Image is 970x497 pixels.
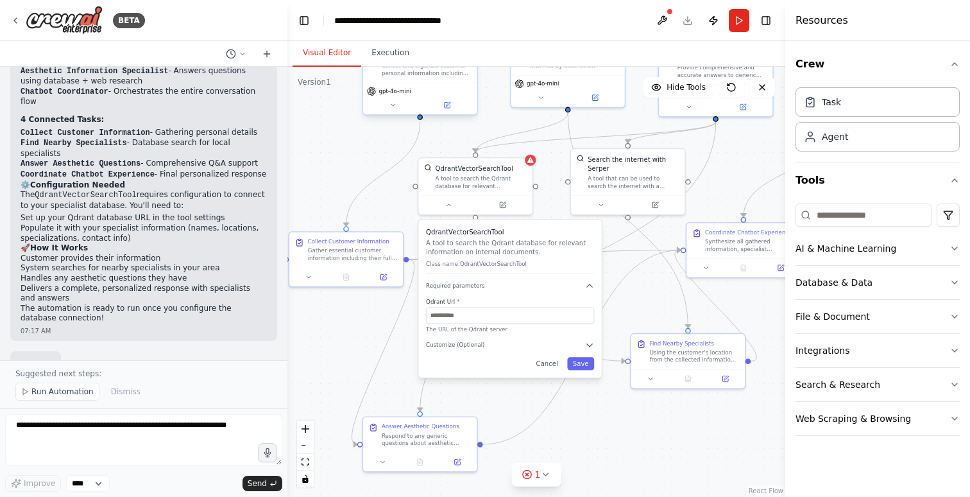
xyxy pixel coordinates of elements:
[471,122,720,153] g: Edge from 5fc1eacf-2e29-4ebb-bdc3-580e13eef96f to 6fedc041-c0b7-4031-82c3-37b37c359d03
[724,263,763,274] button: No output available
[288,231,404,287] div: Collect Customer InformationGather essential customer information including their full name, curr...
[21,304,267,324] p: The automation is ready to run once you configure the database connection!
[15,369,272,379] p: Suggested next steps:
[426,340,594,349] button: Customize (Optional)
[297,421,314,487] div: React Flow controls
[483,245,681,449] g: Edge from ce72f63a-39e5-46d5-b898-55a172e9aec1 to 1d163949-7e05-48c7-ba0c-09d02c6dd261
[796,334,960,367] button: Integrations
[348,255,418,449] g: Edge from 48f5f21a-e3e5-434b-bec0-003bc10ec447 to ce72f63a-39e5-46d5-b898-55a172e9aec1
[822,130,848,143] div: Agent
[569,92,621,103] button: Open in side panel
[796,162,960,198] button: Tools
[21,254,267,264] li: Customer provides their information
[21,128,150,137] code: Collect Customer Information
[426,281,594,290] button: Required parameters
[477,200,529,211] button: Open in side panel
[570,148,686,215] div: SerperDevToolSearch the internet with SerperA tool that can be used to search the internet with a...
[510,37,625,108] div: Search and match customers with nearby aesthetic specialists from the company database based on l...
[426,342,484,349] span: Customize (Optional)
[21,128,267,139] li: - Gathering personal details
[416,122,720,412] g: Edge from 5fc1eacf-2e29-4ebb-bdc3-580e13eef96f to ce72f63a-39e5-46d5-b898-55a172e9aec1
[796,368,960,401] button: Search & Research
[21,87,108,96] code: Chatbot Coordinator
[705,238,795,252] div: Synthesize all gathered information, specialist recommendations, and aesthetic advice into a cohe...
[796,198,960,446] div: Tools
[686,222,801,278] div: Coordinate Chatbot ExperienceSynthesize all gathered information, specialist recommendations, and...
[297,421,314,437] button: zoom in
[630,333,745,389] div: Find Nearby SpecialistsUsing the customer's location from the collected information, search the c...
[24,478,55,489] span: Improve
[658,37,774,118] div: Provide comprehensive and accurate answers to generic aesthetic questions using both internal dat...
[21,284,267,304] li: Delivers a complete, personalized response with specialists and answers
[368,272,399,283] button: Open in side panel
[21,66,267,87] li: - Answers questions using database + web research
[424,164,432,171] img: QdrantVectorSearchTool
[35,191,136,200] code: QdrantVectorSearchTool
[26,6,103,35] img: Logo
[21,138,267,159] li: - Database search for local specialists
[382,432,472,447] div: Respond to any generic questions about aesthetic procedures, treatments, skincare, or beauty enha...
[362,416,478,472] div: Answer Aesthetic QuestionsRespond to any generic questions about aesthetic procedures, treatments...
[379,87,411,95] span: gpt-4o-mini
[426,238,594,257] p: A tool to search the Qdrant database for relevant information on internal documents.
[248,478,267,489] span: Send
[308,238,389,245] div: Collect Customer Information
[677,64,767,79] div: Provide comprehensive and accurate answers to generic aesthetic questions using both internal dat...
[421,100,473,110] button: Open in side panel
[796,402,960,435] button: Web Scraping & Browsing
[717,101,769,112] button: Open in side panel
[796,232,960,265] button: AI & Machine Learning
[382,62,472,77] div: Collect and organize customer personal information including name, location, and birthdate in a f...
[21,170,267,180] li: - Final personalized response
[765,263,796,274] button: Open in side panel
[400,457,439,467] button: No output available
[362,37,478,118] div: Collect and organize customer personal information including name, location, and birthdate in a f...
[418,157,533,215] div: QdrantVectorSearchToolQdrantVectorSearchToolA tool to search the Qdrant database for relevant inf...
[629,200,681,211] button: Open in side panel
[671,245,760,365] g: Edge from b5708ed6-f86f-4eed-8b7d-0e644cd23337 to 1d163949-7e05-48c7-ba0c-09d02c6dd261
[21,190,267,211] p: The requires configuration to connect to your specialist database. You'll need to:
[796,300,960,333] button: File & Document
[435,175,527,189] div: A tool to search the Qdrant database for relevant information on internal documents.
[21,223,267,243] li: Populate it with your specialist information (names, locations, specializations, contact info)
[531,357,563,370] button: Cancel
[796,266,960,299] button: Database & Data
[710,373,741,384] button: Open in side panel
[21,274,267,284] li: Handles any aesthetic questions they have
[796,82,960,162] div: Crew
[21,67,168,76] code: Aesthetic Information Specialist
[529,55,619,69] div: Search and match customers with nearby aesthetic specialists from the company database based on l...
[409,245,680,264] g: Edge from 48f5f21a-e3e5-434b-bec0-003bc10ec447 to 1d163949-7e05-48c7-ba0c-09d02c6dd261
[577,155,584,162] img: SerperDevTool
[705,229,792,236] div: Coordinate Chatbot Experience
[426,227,594,236] h3: QdrantVectorSearchTool
[21,139,127,148] code: Find Nearby Specialists
[588,175,679,189] div: A tool that can be used to search the internet with a search_query. Supports different search typ...
[111,387,140,397] span: Dismiss
[30,243,88,252] strong: How It Works
[21,243,267,254] h2: 🚀
[749,487,783,494] a: React Flow attribution
[258,443,277,462] button: Click to speak your automation idea
[21,87,267,107] li: - Orchestrates the entire conversation flow
[757,12,775,30] button: Hide right sidebar
[21,213,267,223] li: Set up your Qdrant database URL in the tool settings
[668,373,708,384] button: No output available
[21,115,104,124] strong: 4 Connected Tasks:
[527,80,559,88] span: gpt-4o-mini
[441,457,473,467] button: Open in side panel
[221,46,251,62] button: Switch to previous chat
[21,159,140,168] code: Answer Aesthetic Questions
[5,475,61,492] button: Improve
[361,40,420,67] button: Execution
[21,170,155,179] code: Coordinate Chatbot Experience
[297,437,314,454] button: zoom out
[327,272,366,283] button: No output available
[297,454,314,471] button: fit view
[650,340,714,347] div: Find Nearby Specialists
[588,155,679,173] div: Search the internet with Serper
[471,112,572,152] g: Edge from 320dc05c-7544-437d-9208-1bdc42475f33 to 6fedc041-c0b7-4031-82c3-37b37c359d03
[30,180,125,189] strong: Configuration Needed
[113,13,145,28] div: BETA
[822,96,841,109] div: Task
